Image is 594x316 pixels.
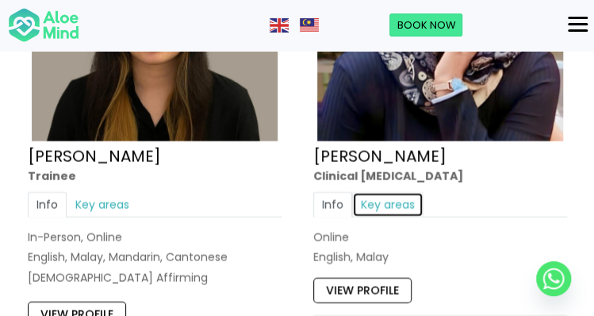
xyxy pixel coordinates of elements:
a: Malay [300,17,320,33]
div: [DEMOGRAPHIC_DATA] Affirming [28,270,282,286]
img: Aloe mind Logo [8,7,79,44]
img: en [270,18,289,33]
div: Online [313,229,567,245]
div: In-Person, Online [28,229,282,245]
p: English, Malay [313,249,567,265]
a: Info [313,192,352,218]
a: [PERSON_NAME] [28,145,161,167]
p: English, Malay, Mandarin, Cantonese [28,249,282,265]
img: ms [300,18,319,33]
a: Key areas [352,192,423,218]
a: View profile [313,278,412,303]
div: Trainee [28,168,282,183]
div: Clinical [MEDICAL_DATA] [313,168,567,183]
span: Book Now [397,17,455,33]
a: English [270,17,290,33]
button: Menu [561,11,594,38]
a: Whatsapp [536,261,571,296]
a: Key areas [67,192,138,218]
a: Book Now [389,13,462,37]
a: Info [28,192,67,218]
a: [PERSON_NAME] [313,145,446,167]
